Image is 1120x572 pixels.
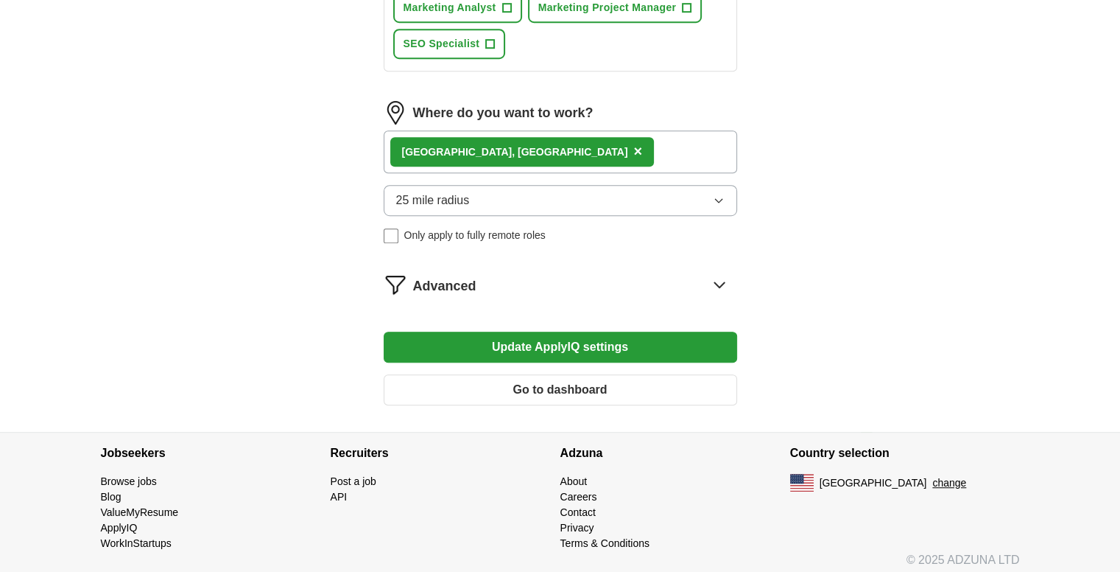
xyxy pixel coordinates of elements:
[633,143,642,159] span: ×
[413,103,594,123] label: Where do you want to work?
[560,491,597,503] a: Careers
[101,506,179,518] a: ValueMyResume
[820,475,927,491] span: [GEOGRAPHIC_DATA]
[384,229,398,243] input: Only apply to fully remote roles
[384,374,737,405] button: Go to dashboard
[560,522,594,534] a: Privacy
[384,101,407,125] img: location.png
[101,491,121,503] a: Blog
[413,276,476,296] span: Advanced
[560,537,649,549] a: Terms & Conditions
[393,29,506,59] button: SEO Specialist
[384,273,407,296] img: filter
[402,144,628,160] div: [GEOGRAPHIC_DATA], [GEOGRAPHIC_DATA]
[932,475,966,491] button: change
[560,475,588,487] a: About
[404,228,546,243] span: Only apply to fully remote roles
[384,332,737,363] button: Update ApplyIQ settings
[384,185,737,216] button: 25 mile radius
[396,192,470,209] span: 25 mile radius
[790,474,814,492] img: US flag
[101,475,157,487] a: Browse jobs
[331,475,376,487] a: Post a job
[560,506,596,518] a: Contact
[101,522,138,534] a: ApplyIQ
[331,491,348,503] a: API
[633,141,642,163] button: ×
[790,433,1020,474] h4: Country selection
[101,537,172,549] a: WorkInStartups
[404,36,480,52] span: SEO Specialist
